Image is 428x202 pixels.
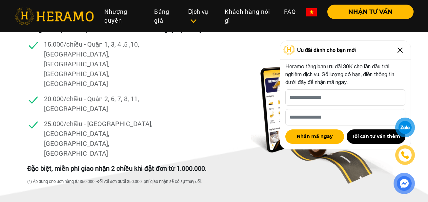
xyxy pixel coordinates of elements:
img: vn-flag.png [306,8,317,16]
a: phone-icon [396,146,414,164]
img: Logo [283,45,296,55]
p: Heramo tặng bạn ưu đãi 30K cho lần đầu trải nghiệm dịch vụ. Số lượng có hạn, điền thông tin dưới ... [285,62,405,86]
img: subToggleIcon [190,18,197,24]
img: Close [395,45,405,56]
div: (*) Áp dụng cho đơn hàng từ 350.000. Đối với đơn dưới 350.000, phí giao nhận sẽ có sự thay đổi. [27,178,214,185]
button: NHẬN TƯ VẤN [327,5,414,19]
a: Bảng giá [149,5,183,28]
a: Khách hàng nói gì [219,5,279,28]
img: phone-icon [401,151,409,159]
a: Nhượng quyền [99,5,149,28]
span: Ưu đãi dành cho bạn mới [297,46,356,54]
button: Tôi cần tư vấn thêm [347,129,405,144]
img: heramo-logo.png [14,8,94,25]
img: checked.svg [27,39,39,51]
img: checked.svg [27,119,39,131]
a: FAQ [279,5,301,19]
img: checked.svg [27,94,39,106]
div: Dịch vụ [188,7,214,25]
p: 20.000/chiều - Quận 2, 6, 7, 8, 11, [GEOGRAPHIC_DATA] [44,94,155,113]
img: Heramo ve sinh giat hap giay giao nhan tan noi HCM [251,34,401,185]
p: Đặc biệt, miễn phí giao nhận 2 chiều khi đặt đơn từ 1.000.000. [27,163,207,173]
p: 25.000/chiều - [GEOGRAPHIC_DATA], [GEOGRAPHIC_DATA], [GEOGRAPHIC_DATA], [GEOGRAPHIC_DATA] [44,119,155,158]
button: Nhận mã ngay [285,129,344,144]
a: NHẬN TƯ VẤN [322,9,414,15]
p: 15.000/chiều - Quận 1, 3, 4 ,5 ,10, [GEOGRAPHIC_DATA], [GEOGRAPHIC_DATA], [GEOGRAPHIC_DATA], [GEO... [44,39,155,88]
